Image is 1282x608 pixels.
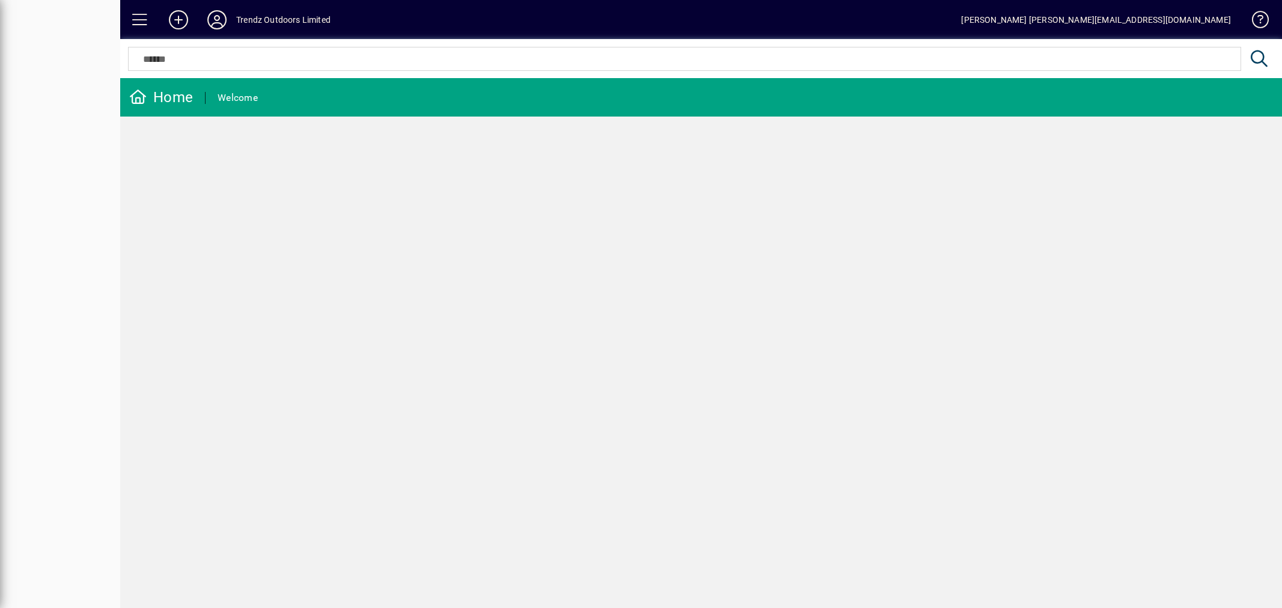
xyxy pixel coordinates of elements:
[159,9,198,31] button: Add
[129,88,193,107] div: Home
[198,9,236,31] button: Profile
[961,10,1231,29] div: [PERSON_NAME] [PERSON_NAME][EMAIL_ADDRESS][DOMAIN_NAME]
[218,88,258,108] div: Welcome
[1243,2,1267,41] a: Knowledge Base
[236,10,331,29] div: Trendz Outdoors Limited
